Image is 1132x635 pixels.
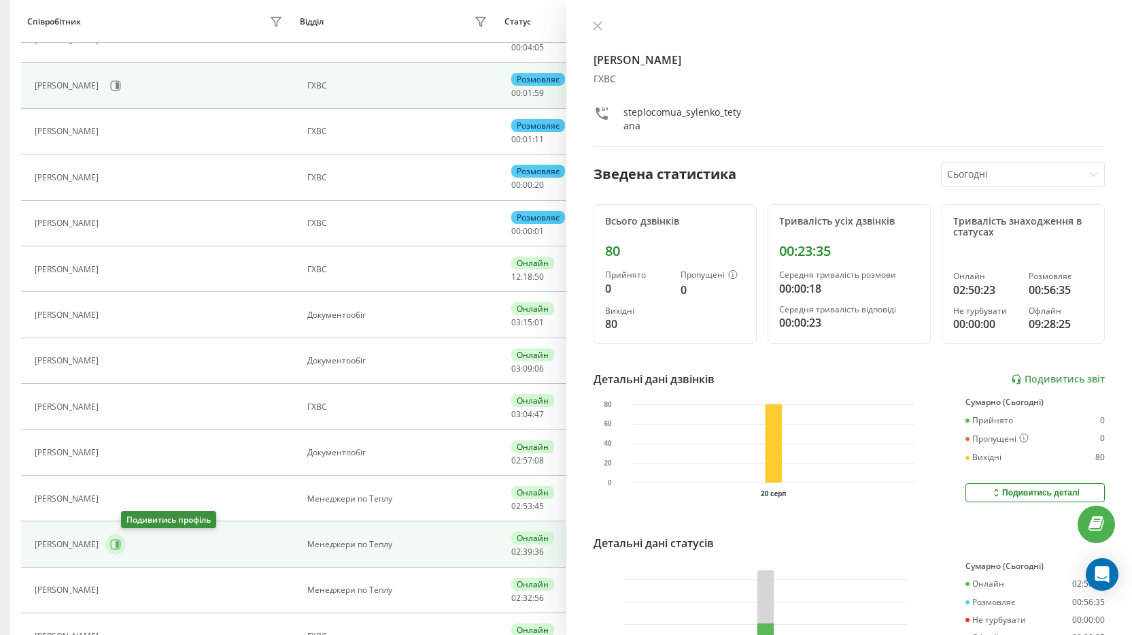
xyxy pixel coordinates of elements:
[35,494,102,504] div: [PERSON_NAME]
[511,546,521,557] span: 02
[511,318,544,327] div: : :
[523,225,532,237] span: 00
[965,416,1013,425] div: Прийнято
[604,421,612,428] text: 60
[534,87,544,99] span: 59
[511,547,544,557] div: : :
[991,487,1080,498] div: Подивитись деталі
[511,165,565,178] div: Розмовляє
[511,410,544,419] div: : :
[511,179,521,191] span: 00
[300,17,324,27] div: Відділ
[307,448,491,457] div: Документообіг
[511,455,521,466] span: 02
[511,133,521,145] span: 00
[511,225,521,237] span: 00
[534,42,544,53] span: 05
[35,310,102,320] div: [PERSON_NAME]
[965,397,1105,407] div: Сумарно (Сьогодні)
[1029,306,1093,316] div: Офлайн
[35,356,102,365] div: [PERSON_NAME]
[27,17,81,27] div: Співробітник
[511,486,554,499] div: Онлайн
[1086,558,1118,591] div: Open Intercom Messenger
[779,305,919,314] div: Середня тривалість відповіді
[953,272,1018,281] div: Онлайн
[35,585,102,595] div: [PERSON_NAME]
[534,592,544,604] span: 56
[511,87,521,99] span: 00
[523,363,532,374] span: 09
[307,402,491,412] div: ГХВС
[307,310,491,320] div: Документообіг
[511,592,521,604] span: 02
[623,105,746,133] div: steplocomua_sylenko_tetyana
[511,42,521,53] span: 00
[511,502,544,511] div: : :
[1011,374,1105,385] a: Подивитись звіт
[534,546,544,557] span: 36
[604,440,612,447] text: 40
[504,17,531,27] div: Статус
[511,272,544,282] div: : :
[523,546,532,557] span: 39
[1029,272,1093,281] div: Розмовляє
[511,532,554,544] div: Онлайн
[1029,282,1093,298] div: 00:56:35
[35,265,102,274] div: [PERSON_NAME]
[511,43,544,52] div: : :
[35,81,102,91] div: [PERSON_NAME]
[604,459,612,467] text: 20
[1029,316,1093,332] div: 09:28:25
[1072,579,1105,589] div: 02:50:23
[523,500,532,512] span: 53
[511,257,554,270] div: Онлайн
[523,87,532,99] span: 01
[965,579,1004,589] div: Онлайн
[307,585,491,595] div: Менеджери по Теплу
[511,227,544,236] div: : :
[605,316,670,332] div: 80
[511,271,521,282] span: 12
[307,127,491,136] div: ГХВС
[523,271,532,282] span: 18
[307,540,491,549] div: Менеджери по Теплу
[965,598,1015,607] div: Розмовляє
[965,561,1105,571] div: Сумарно (Сьогодні)
[534,225,544,237] span: 01
[605,216,745,227] div: Всього дзвінків
[681,270,745,281] div: Пропущені
[779,216,919,227] div: Тривалість усіх дзвінків
[307,81,491,91] div: ГХВС
[681,282,745,298] div: 0
[523,179,532,191] span: 00
[35,127,102,136] div: [PERSON_NAME]
[953,216,1093,239] div: Тривалість знаходження в статусах
[511,180,544,190] div: : :
[523,42,532,53] span: 04
[534,363,544,374] span: 06
[511,73,565,86] div: Розмовляє
[594,535,714,551] div: Детальні дані статусів
[594,164,736,184] div: Зведена статистика
[523,592,532,604] span: 32
[307,265,491,274] div: ГХВС
[511,316,521,328] span: 03
[965,453,1001,462] div: Вихідні
[523,133,532,145] span: 01
[307,494,491,504] div: Менеджери по Теплу
[534,455,544,466] span: 08
[511,364,544,374] div: : :
[35,173,102,182] div: [PERSON_NAME]
[534,316,544,328] span: 01
[307,173,491,182] div: ГХВС
[35,218,102,228] div: [PERSON_NAME]
[35,402,102,412] div: [PERSON_NAME]
[511,578,554,591] div: Онлайн
[594,74,1105,85] div: ГХВС
[953,316,1018,332] div: 00:00:00
[779,270,919,280] div: Середня тривалість розмови
[534,179,544,191] span: 20
[523,316,532,328] span: 15
[605,243,745,259] div: 80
